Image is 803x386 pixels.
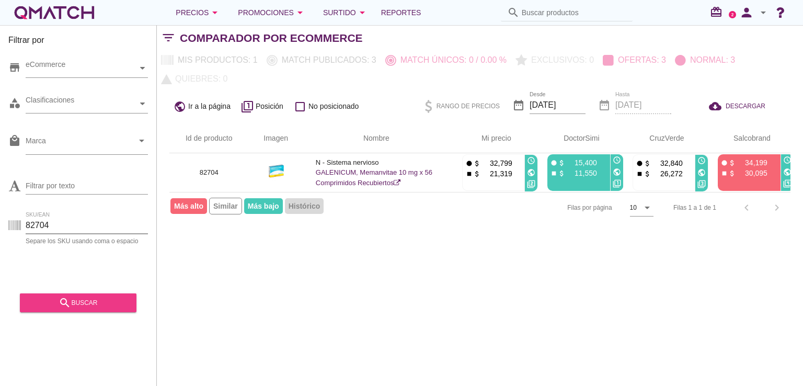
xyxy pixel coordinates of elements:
[8,34,148,51] h3: Filtrar por
[174,100,186,113] i: public
[381,6,421,19] span: Reportes
[308,101,359,112] span: No posicionado
[59,297,71,309] i: search
[550,159,558,167] i: fiber_manual_record
[731,12,734,17] text: 2
[566,157,597,168] p: 15,400
[736,5,757,20] i: person
[710,6,727,18] i: redeem
[728,159,736,167] i: attach_money
[613,168,621,176] i: public
[26,238,148,244] div: Separe los SKU usando coma o espacio
[256,101,283,112] span: Posición
[558,159,566,167] i: attach_money
[473,160,481,167] i: attach_money
[20,293,136,312] button: buscar
[230,2,315,23] button: Promociones
[323,6,369,19] div: Surtido
[463,192,653,223] div: Filas por página
[527,156,535,165] i: access_time
[512,99,525,111] i: date_range
[248,124,303,153] th: Imagen: Not sorted.
[241,100,254,113] i: filter_1
[8,61,21,74] i: store
[316,168,432,187] a: GALENICUM, Memanvitae 10 mg x 56 Comprimidos Recubiertos
[13,2,96,23] a: white-qmatch-logo
[697,180,706,188] i: filter_3
[709,100,726,112] i: cloud_download
[630,203,637,212] div: 10
[180,30,363,47] h2: Comparador por eCommerce
[294,100,306,113] i: check_box_outline_blank
[671,51,740,70] button: Normal: 3
[783,168,791,176] i: public
[720,169,728,177] i: stop
[783,156,791,164] i: access_time
[614,54,666,66] p: Ofertas: 3
[188,101,231,112] span: Ir a la página
[697,156,706,165] i: access_time
[377,2,426,23] a: Reportes
[613,179,621,188] i: filter_1
[465,170,473,178] i: stop
[396,54,507,66] p: Match únicos: 0 / 0.00 %
[285,198,324,214] span: Histórico
[8,134,21,147] i: local_mall
[169,124,248,153] th: Id de producto: Not sorted.
[697,168,706,177] i: public
[170,198,207,214] span: Más alto
[176,6,221,19] div: Precios
[8,97,21,109] i: category
[729,11,736,18] a: 2
[481,158,512,168] p: 32,799
[238,6,306,19] div: Promociones
[266,158,286,184] img: 82704_275.jpg
[736,168,767,178] p: 30,095
[527,168,535,177] i: public
[356,6,369,19] i: arrow_drop_down
[558,169,566,177] i: attach_money
[209,6,221,19] i: arrow_drop_down
[705,124,790,153] th: Salcobrand: Not sorted. Activate to sort ascending.
[673,203,716,212] div: Filas 1 a 1 de 1
[315,2,377,23] button: Surtido
[636,170,644,178] i: stop
[651,168,683,179] p: 26,272
[620,124,705,153] th: CruzVerde: Not sorted. Activate to sort ascending.
[481,168,512,179] p: 21,319
[294,6,306,19] i: arrow_drop_down
[527,180,535,188] i: filter_2
[135,134,148,147] i: arrow_drop_down
[381,51,511,70] button: Match únicos: 0 / 0.00 %
[726,101,765,111] span: DESCARGAR
[783,179,791,188] i: filter_4
[736,157,767,168] p: 34,199
[530,97,586,113] input: Desde
[701,97,774,116] button: DESCARGAR
[566,168,597,178] p: 11,550
[636,160,644,167] i: fiber_manual_record
[209,198,242,214] span: Similar
[613,156,621,164] i: access_time
[641,201,653,214] i: arrow_drop_down
[522,4,626,21] input: Buscar productos
[244,198,283,214] span: Más bajo
[182,167,236,178] p: 82704
[644,170,651,178] i: attach_money
[465,160,473,167] i: fiber_manual_record
[303,124,450,153] th: Nombre: Not sorted.
[757,6,770,19] i: arrow_drop_down
[507,6,520,19] i: search
[550,169,558,177] i: stop
[644,160,651,167] i: attach_money
[651,158,683,168] p: 32,840
[473,170,481,178] i: attach_money
[535,124,620,153] th: DoctorSimi: Not sorted. Activate to sort ascending.
[450,124,535,153] th: Mi precio: Not sorted. Activate to sort ascending.
[686,54,735,66] p: Normal: 3
[728,169,736,177] i: attach_money
[720,159,728,167] i: fiber_manual_record
[28,297,128,309] div: buscar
